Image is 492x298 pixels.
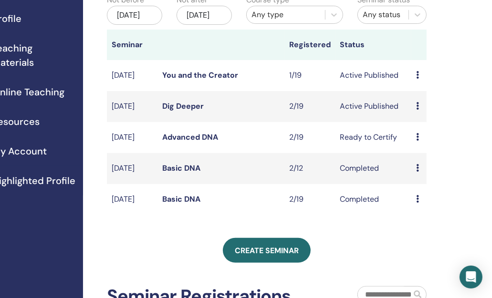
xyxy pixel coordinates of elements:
a: Create seminar [223,238,311,263]
td: 2/19 [284,91,335,122]
td: 2/12 [284,153,335,184]
td: Completed [335,153,412,184]
div: Any type [251,9,320,21]
th: Status [335,30,412,60]
a: Basic DNA [162,194,200,204]
span: Create seminar [235,246,299,256]
td: Active Published [335,91,412,122]
td: Active Published [335,60,412,91]
a: Advanced DNA [162,132,218,142]
a: Dig Deeper [162,101,204,111]
td: [DATE] [107,60,157,91]
td: 2/19 [284,122,335,153]
td: [DATE] [107,122,157,153]
td: [DATE] [107,184,157,215]
td: 1/19 [284,60,335,91]
td: [DATE] [107,91,157,122]
div: [DATE] [177,6,232,25]
div: Any status [363,9,404,21]
th: Seminar [107,30,157,60]
td: [DATE] [107,153,157,184]
td: 2/19 [284,184,335,215]
th: Registered [284,30,335,60]
td: Ready to Certify [335,122,412,153]
div: Open Intercom Messenger [460,266,482,288]
div: [DATE] [107,6,162,25]
a: You and the Creator [162,70,238,80]
td: Completed [335,184,412,215]
a: Basic DNA [162,163,200,173]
